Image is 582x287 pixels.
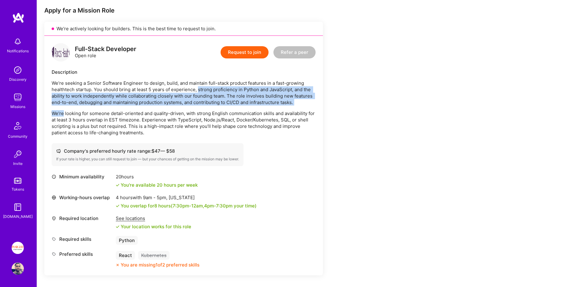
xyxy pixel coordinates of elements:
[116,236,138,245] div: Python
[116,183,119,187] i: icon Check
[10,103,25,110] div: Missions
[12,35,24,48] img: bell
[138,251,170,260] div: Kubernetes
[56,157,239,162] div: If your rate is higher, you can still request to join — but your chances of getting on the missio...
[13,160,23,167] div: Invite
[116,204,119,208] i: icon Check
[116,173,198,180] div: 20 hours
[52,69,316,75] div: Description
[56,149,61,153] i: icon Cash
[52,80,316,106] p: We’re seeking a Senior Software Engineer to design, build, and maintain full-stack product featur...
[52,43,70,61] img: logo
[12,201,24,213] img: guide book
[173,203,203,209] span: 7:30pm - 12am
[221,46,269,58] button: Request to join
[12,186,24,192] div: Tokens
[52,173,113,180] div: Minimum availability
[52,110,316,136] p: We’re looking for someone detail-oriented and quality-driven, with strong English communication s...
[9,76,27,83] div: Discovery
[44,6,323,14] div: Apply for a Mission Role
[52,236,113,242] div: Required skills
[8,133,27,140] div: Community
[52,194,113,201] div: Working-hours overlap
[7,48,29,54] div: Notifications
[116,251,135,260] div: React
[116,225,119,229] i: icon Check
[204,203,232,209] span: 4pm - 7:30pm
[12,64,24,76] img: discovery
[52,215,113,222] div: Required location
[10,242,25,254] a: Insight Partners: Data & AI - Sourcing
[12,91,24,103] img: teamwork
[116,223,191,230] div: Your location works for this role
[121,203,257,209] div: You overlap for 8 hours ( your time)
[52,252,56,256] i: icon Tag
[52,195,56,200] i: icon World
[116,182,198,188] div: You're available 20 hours per week
[52,174,56,179] i: icon Clock
[142,195,169,200] span: 9am - 5pm ,
[75,46,136,59] div: Open role
[3,213,33,220] div: [DOMAIN_NAME]
[12,263,24,275] img: User Avatar
[44,22,323,36] div: We’re actively looking for builders. This is the best time to request to join.
[12,242,24,254] img: Insight Partners: Data & AI - Sourcing
[10,263,25,275] a: User Avatar
[52,237,56,241] i: icon Tag
[14,178,21,184] img: tokens
[116,215,191,222] div: See locations
[203,203,204,209] span: ,
[12,12,24,23] img: logo
[52,251,113,257] div: Preferred skills
[56,148,239,154] div: Company's preferred hourly rate range: $ 47 — $ 58
[12,148,24,160] img: Invite
[10,118,25,133] img: Community
[116,263,119,267] i: icon CloseOrange
[273,46,316,58] button: Refer a peer
[116,194,257,201] div: 4 hours with [US_STATE]
[121,262,199,268] div: You are missing 1 of 2 preferred skills
[52,216,56,221] i: icon Location
[75,46,136,52] div: Full-Stack Developer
